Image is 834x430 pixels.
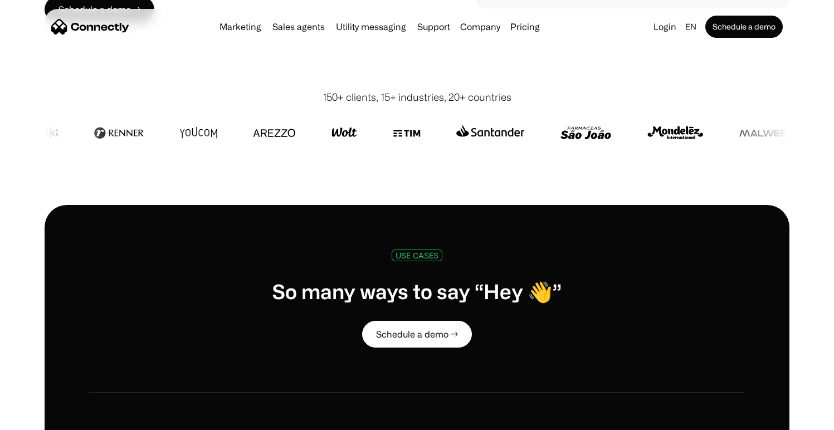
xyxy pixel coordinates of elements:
[11,409,67,426] aside: Language selected: English
[413,22,455,31] a: Support
[460,19,500,35] div: Company
[323,90,511,105] div: 150+ clients, 15+ industries, 20+ countries
[22,411,67,426] ul: Language list
[362,321,472,348] a: Schedule a demo →
[215,22,266,31] a: Marketing
[705,16,783,38] a: Schedule a demo
[685,19,696,35] div: en
[396,251,438,260] div: USE CASES
[272,279,562,303] h1: So many ways to say “Hey 👋”
[681,19,703,35] div: en
[268,22,329,31] a: Sales agents
[51,18,129,35] a: home
[331,22,411,31] a: Utility messaging
[506,22,544,31] a: Pricing
[649,19,681,35] a: Login
[457,19,504,35] div: Company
